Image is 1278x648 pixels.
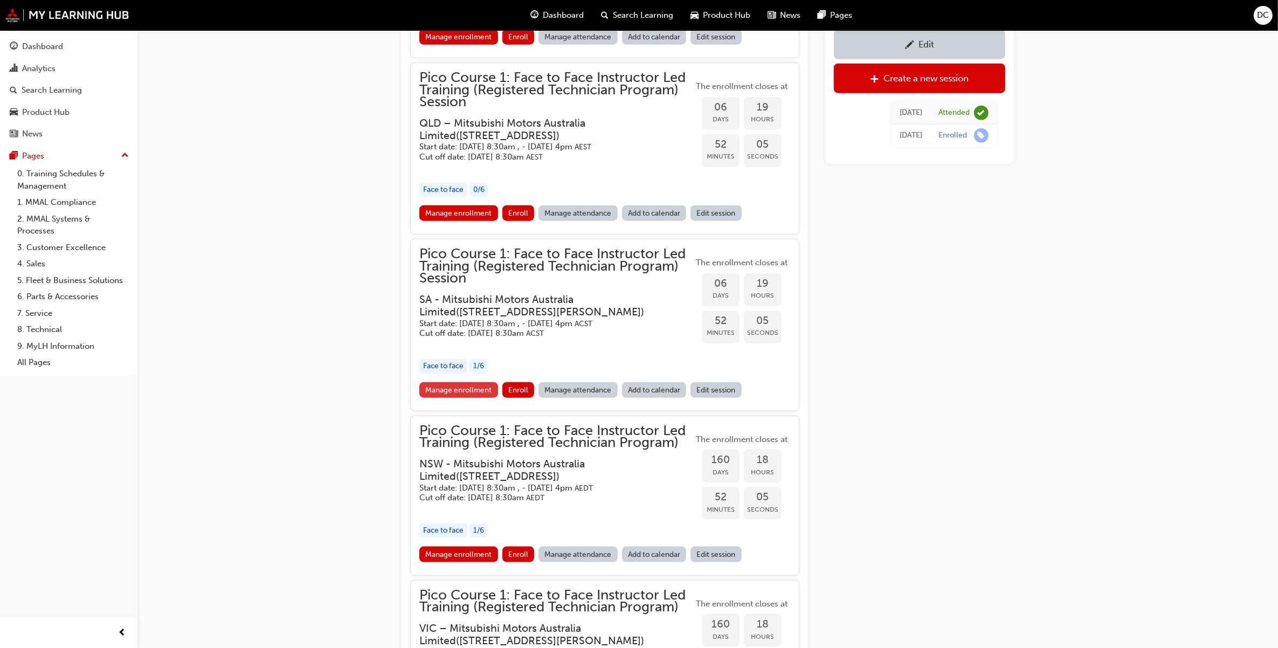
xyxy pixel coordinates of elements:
h5: Cut off date: [DATE] 8:30am [419,328,676,339]
a: Dashboard [4,37,133,57]
span: pages-icon [10,151,18,161]
span: pencil-icon [905,40,914,51]
a: Manage enrollment [419,382,498,398]
a: 5. Fleet & Business Solutions [13,272,133,289]
a: All Pages [13,354,133,371]
div: Edit [918,39,934,50]
span: Search Learning [613,9,674,22]
span: Product Hub [703,9,751,22]
div: Fri Dec 15 2023 18:30:00 GMT+1030 (Australian Central Daylight Time) [900,106,922,119]
span: car-icon [691,9,699,22]
div: Enrolled [938,130,967,140]
span: 18 [744,454,782,466]
a: Edit session [690,547,742,562]
h5: Start date: [DATE] 8:30am , - [DATE] 4pm [419,142,676,152]
button: Enroll [502,547,535,562]
a: news-iconNews [759,4,810,26]
a: Product Hub [4,102,133,122]
span: Seconds [744,150,782,163]
div: Search Learning [22,84,82,96]
span: 19 [744,278,782,290]
span: 52 [702,139,740,151]
span: Minutes [702,504,740,516]
div: Face to face [419,183,467,197]
a: Manage attendance [538,547,618,562]
span: Australian Central Standard Time ACST [575,319,592,328]
div: Pages [22,150,44,162]
span: DC [1258,9,1269,22]
span: 52 [702,315,740,327]
button: DC [1254,6,1273,25]
span: 05 [744,139,782,151]
button: Pico Course 1: Face to Face Instructor Led Training (Registered Technician Program)NSW - Mitsubis... [419,425,790,567]
span: guage-icon [10,42,18,52]
span: Hours [744,631,782,643]
span: Days [702,289,740,302]
span: Seconds [744,327,782,339]
span: Enroll [508,550,528,559]
a: Add to calendar [622,205,687,221]
button: Pico Course 1: Face to Face Instructor Led Training (Registered Technician Program) SessionSA - M... [419,248,790,402]
span: Hours [744,289,782,302]
a: Create a new session [834,63,1005,93]
a: 6. Parts & Accessories [13,288,133,305]
span: Australian Eastern Daylight Time AEDT [526,493,544,502]
a: 4. Sales [13,256,133,272]
span: Enroll [508,209,528,218]
span: 05 [744,315,782,327]
a: Edit session [690,205,742,221]
span: 160 [702,618,740,631]
span: 19 [744,101,782,114]
a: Edit session [690,382,742,398]
h5: Cut off date: [DATE] 8:30am [419,493,676,503]
span: Hours [744,466,782,479]
span: car-icon [10,108,18,118]
div: Attended [938,107,970,118]
a: Manage enrollment [419,205,498,221]
button: DashboardAnalyticsSearch LearningProduct HubNews [4,35,133,146]
a: Add to calendar [622,547,687,562]
span: pages-icon [818,9,826,22]
span: Pico Course 1: Face to Face Instructor Led Training (Registered Technician Program) [419,425,693,449]
span: 18 [744,618,782,631]
div: 1 / 6 [469,523,488,538]
span: plus-icon [871,74,880,85]
a: 9. MyLH Information [13,338,133,355]
img: mmal [5,8,129,22]
span: Enroll [508,385,528,395]
span: Pages [831,9,853,22]
span: Pico Course 1: Face to Face Instructor Led Training (Registered Technician Program) Session [419,248,693,285]
span: Dashboard [543,9,584,22]
div: Thu Nov 30 2023 09:00:28 GMT+1030 (Australian Central Daylight Time) [900,129,922,141]
h5: Start date: [DATE] 8:30am , - [DATE] 4pm [419,319,676,329]
a: search-iconSearch Learning [593,4,682,26]
h3: QLD – Mitsubishi Motors Australia Limited ( [STREET_ADDRESS] ) [419,117,676,142]
span: guage-icon [531,9,539,22]
span: News [780,9,801,22]
h3: VIC – Mitsubishi Motors Australia Limited ( [STREET_ADDRESS][PERSON_NAME] ) [419,622,676,647]
a: 2. MMAL Systems & Processes [13,211,133,239]
span: Seconds [744,504,782,516]
span: Enroll [508,32,528,42]
span: up-icon [121,149,129,163]
a: guage-iconDashboard [522,4,593,26]
span: news-icon [768,9,776,22]
a: Edit session [690,29,742,45]
span: Days [702,113,740,126]
span: The enrollment closes at [693,598,790,610]
span: Minutes [702,327,740,339]
span: chart-icon [10,64,18,74]
a: 0. Training Schedules & Management [13,166,133,194]
span: news-icon [10,129,18,139]
button: Enroll [502,29,535,45]
div: Create a new session [884,73,969,84]
span: The enrollment closes at [693,433,790,446]
button: Pico Course 1: Face to Face Instructor Led Training (Registered Technician Program) SessionQLD – ... [419,72,790,225]
a: Manage attendance [538,205,618,221]
span: learningRecordVerb_ATTEND-icon [974,105,989,120]
span: learningRecordVerb_ENROLL-icon [974,128,989,142]
span: 06 [702,278,740,290]
div: Face to face [419,523,467,538]
span: Minutes [702,150,740,163]
a: Add to calendar [622,382,687,398]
